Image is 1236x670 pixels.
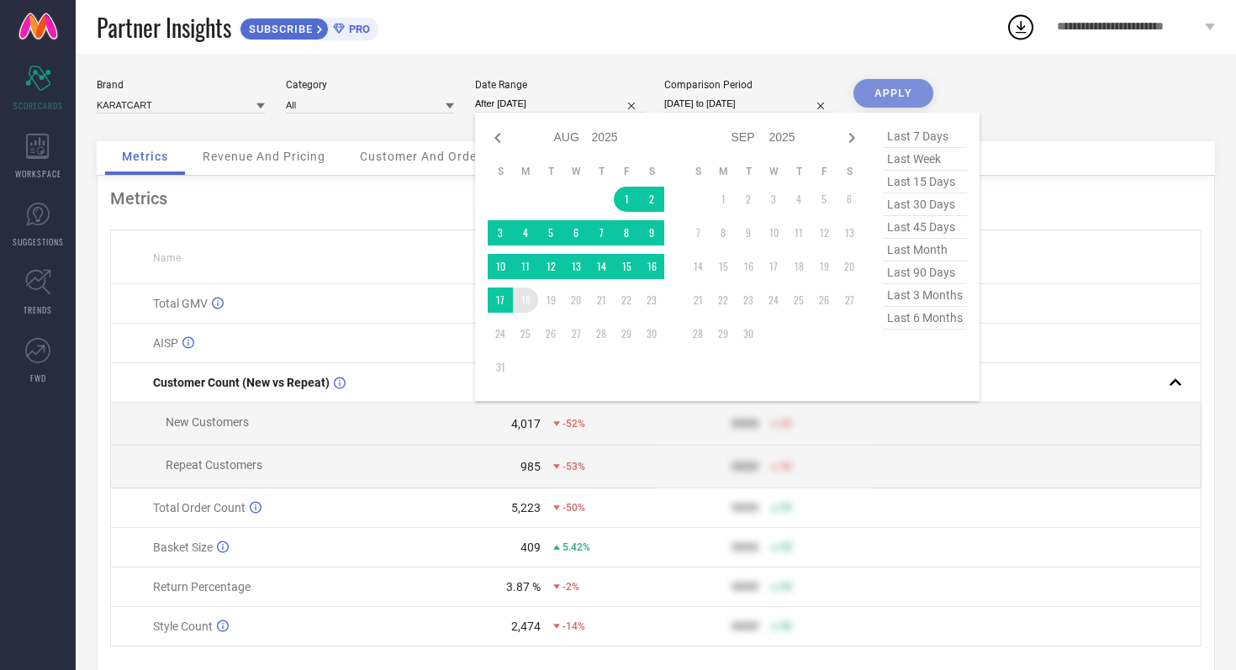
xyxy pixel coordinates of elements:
[563,165,589,178] th: Wednesday
[664,95,832,113] input: Select comparison period
[837,165,862,178] th: Saturday
[736,220,761,245] td: Tue Sep 09 2025
[13,99,63,112] span: SCORECARDS
[883,171,967,193] span: last 15 days
[13,235,64,248] span: SUGGESTIONS
[513,288,538,313] td: Mon Aug 18 2025
[786,187,811,212] td: Thu Sep 04 2025
[761,220,786,245] td: Wed Sep 10 2025
[97,79,265,91] div: Brand
[811,220,837,245] td: Fri Sep 12 2025
[685,165,710,178] th: Sunday
[761,288,786,313] td: Wed Sep 24 2025
[240,23,317,35] span: SUBSCRIBE
[538,321,563,346] td: Tue Aug 26 2025
[811,165,837,178] th: Friday
[710,187,736,212] td: Mon Sep 01 2025
[563,254,589,279] td: Wed Aug 13 2025
[811,254,837,279] td: Fri Sep 19 2025
[538,288,563,313] td: Tue Aug 19 2025
[563,220,589,245] td: Wed Aug 06 2025
[614,288,639,313] td: Fri Aug 22 2025
[736,187,761,212] td: Tue Sep 02 2025
[780,502,792,514] span: 50
[488,128,508,148] div: Previous month
[538,220,563,245] td: Tue Aug 05 2025
[563,288,589,313] td: Wed Aug 20 2025
[710,288,736,313] td: Mon Sep 22 2025
[736,288,761,313] td: Tue Sep 23 2025
[639,321,664,346] td: Sat Aug 30 2025
[639,165,664,178] th: Saturday
[639,220,664,245] td: Sat Aug 09 2025
[786,220,811,245] td: Thu Sep 11 2025
[883,193,967,216] span: last 30 days
[614,254,639,279] td: Fri Aug 15 2025
[563,418,585,430] span: -52%
[786,288,811,313] td: Thu Sep 25 2025
[1006,12,1036,42] div: Open download list
[488,220,513,245] td: Sun Aug 03 2025
[614,321,639,346] td: Fri Aug 29 2025
[710,321,736,346] td: Mon Sep 29 2025
[811,288,837,313] td: Fri Sep 26 2025
[837,254,862,279] td: Sat Sep 20 2025
[506,580,541,594] div: 3.87 %
[614,220,639,245] td: Fri Aug 08 2025
[685,288,710,313] td: Sun Sep 21 2025
[563,620,585,632] span: -14%
[563,581,579,593] span: -2%
[732,460,758,473] div: 9999
[883,307,967,330] span: last 6 months
[166,458,262,472] span: Repeat Customers
[837,288,862,313] td: Sat Sep 27 2025
[664,79,832,91] div: Comparison Period
[837,220,862,245] td: Sat Sep 13 2025
[685,220,710,245] td: Sun Sep 07 2025
[710,165,736,178] th: Monday
[511,620,541,633] div: 2,474
[513,254,538,279] td: Mon Aug 11 2025
[153,297,208,310] span: Total GMV
[780,461,792,472] span: 50
[488,165,513,178] th: Sunday
[761,187,786,212] td: Wed Sep 03 2025
[563,541,590,553] span: 5.42%
[286,79,454,91] div: Category
[475,79,643,91] div: Date Range
[520,541,541,554] div: 409
[589,321,614,346] td: Thu Aug 28 2025
[488,355,513,380] td: Sun Aug 31 2025
[883,216,967,239] span: last 45 days
[513,220,538,245] td: Mon Aug 04 2025
[511,417,541,430] div: 4,017
[710,254,736,279] td: Mon Sep 15 2025
[203,150,325,163] span: Revenue And Pricing
[360,150,489,163] span: Customer And Orders
[30,372,46,384] span: FWD
[153,336,178,350] span: AISP
[883,239,967,261] span: last month
[513,321,538,346] td: Mon Aug 25 2025
[736,165,761,178] th: Tuesday
[780,620,792,632] span: 50
[153,541,213,554] span: Basket Size
[639,187,664,212] td: Sat Aug 02 2025
[639,254,664,279] td: Sat Aug 16 2025
[786,165,811,178] th: Thursday
[589,254,614,279] td: Thu Aug 14 2025
[488,288,513,313] td: Sun Aug 17 2025
[732,580,758,594] div: 9999
[122,150,168,163] span: Metrics
[685,254,710,279] td: Sun Sep 14 2025
[538,165,563,178] th: Tuesday
[786,254,811,279] td: Thu Sep 18 2025
[589,288,614,313] td: Thu Aug 21 2025
[614,187,639,212] td: Fri Aug 01 2025
[837,187,862,212] td: Sat Sep 06 2025
[883,148,967,171] span: last week
[511,501,541,514] div: 5,223
[780,418,792,430] span: 50
[732,417,758,430] div: 9999
[589,165,614,178] th: Thursday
